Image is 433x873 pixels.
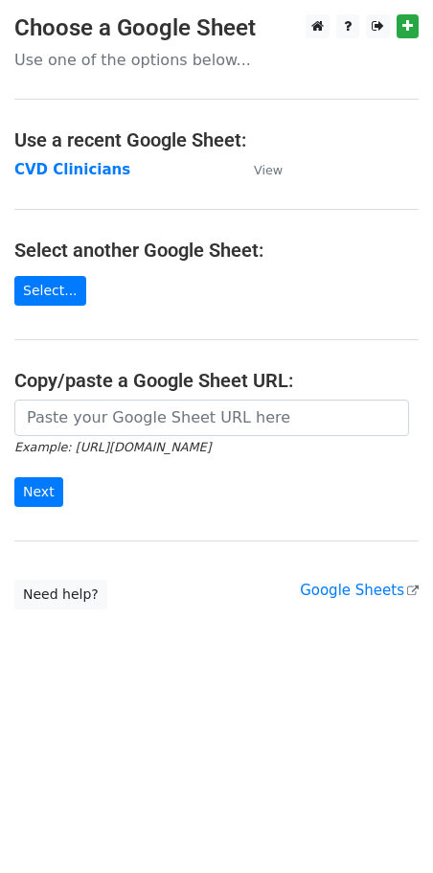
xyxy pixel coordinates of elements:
[14,239,419,262] h4: Select another Google Sheet:
[14,161,130,178] a: CVD Clinicians
[14,276,86,306] a: Select...
[14,14,419,42] h3: Choose a Google Sheet
[14,440,211,454] small: Example: [URL][DOMAIN_NAME]
[14,400,409,436] input: Paste your Google Sheet URL here
[300,582,419,599] a: Google Sheets
[14,50,419,70] p: Use one of the options below...
[14,477,63,507] input: Next
[235,161,283,178] a: View
[14,369,419,392] h4: Copy/paste a Google Sheet URL:
[14,580,107,609] a: Need help?
[254,163,283,177] small: View
[14,128,419,151] h4: Use a recent Google Sheet:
